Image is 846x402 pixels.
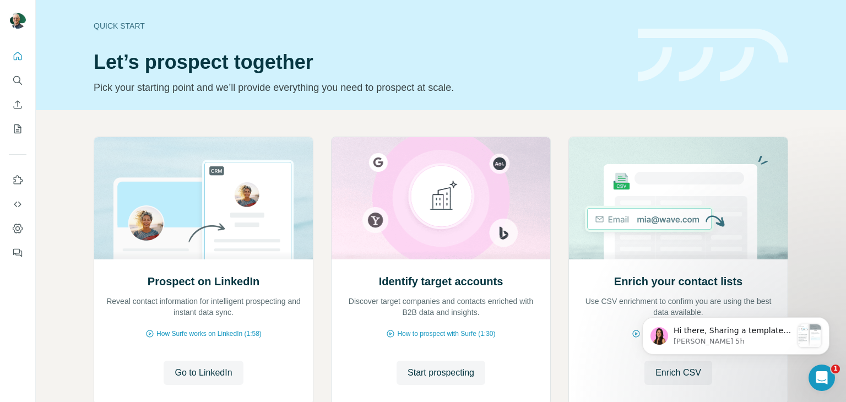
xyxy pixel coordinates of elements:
img: banner [638,29,788,82]
h2: Enrich your contact lists [614,274,742,289]
button: Use Surfe on LinkedIn [9,170,26,190]
button: Use Surfe API [9,194,26,214]
img: Identify target accounts [331,137,551,259]
button: Dashboard [9,219,26,238]
p: Pick your starting point and we’ll provide everything you need to prospect at scale. [94,80,625,95]
span: Go to LinkedIn [175,366,232,379]
button: Go to LinkedIn [164,361,243,385]
p: Use CSV enrichment to confirm you are using the best data available. [580,296,777,318]
button: Start prospecting [397,361,485,385]
span: How Surfe works on LinkedIn (1:58) [156,329,262,339]
h2: Identify target accounts [379,274,503,289]
div: Quick start [94,20,625,31]
h2: Prospect on LinkedIn [148,274,259,289]
h1: Let’s prospect together [94,51,625,73]
img: Avatar [9,11,26,29]
img: Enrich your contact lists [568,137,788,259]
button: Enrich CSV [644,361,712,385]
span: 1 [831,365,840,373]
button: Enrich CSV [9,95,26,115]
span: Enrich CSV [655,366,701,379]
iframe: Intercom live chat [809,365,835,391]
iframe: Intercom notifications mensaje [626,295,846,372]
p: Reveal contact information for intelligent prospecting and instant data sync. [105,296,302,318]
span: Start prospecting [408,366,474,379]
button: Quick start [9,46,26,66]
button: My lists [9,119,26,139]
button: Feedback [9,243,26,263]
p: Discover target companies and contacts enriched with B2B data and insights. [343,296,539,318]
button: Search [9,70,26,90]
img: Prospect on LinkedIn [94,137,313,259]
span: How to prospect with Surfe (1:30) [397,329,495,339]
